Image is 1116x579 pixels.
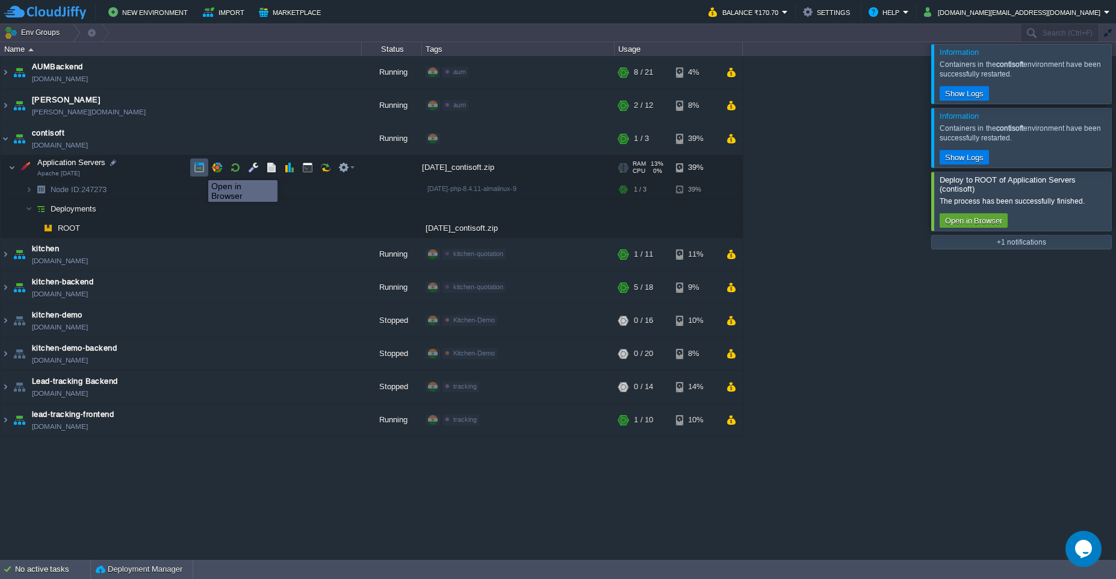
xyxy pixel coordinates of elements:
img: AMDAwAAAACH5BAEAAAAALAAAAAABAAEAAAICRAEAOw== [11,238,28,271]
a: kitchen-backend [32,276,93,288]
a: lead-tracking-frontend [32,408,114,421]
b: contisoft [996,124,1023,133]
iframe: chat widget [1065,531,1104,567]
span: tracking [453,416,477,423]
div: 10% [676,404,715,436]
span: tracking [453,383,477,390]
div: 5 / 18 [634,271,653,304]
button: Import [203,5,248,19]
a: Application ServersApache [DATE] [36,158,107,167]
span: 247273 [49,184,108,195]
button: Env Groups [4,24,64,41]
span: 13% [651,160,663,167]
div: 8 / 21 [634,56,653,89]
button: Deployment Manager [96,563,182,575]
div: 2 / 12 [634,89,653,122]
span: CPU [633,167,645,175]
img: AMDAwAAAACH5BAEAAAAALAAAAAABAAEAAAICRAEAOw== [11,337,28,370]
button: Help [869,5,903,19]
img: AMDAwAAAACH5BAEAAAAALAAAAAABAAEAAAICRAEAOw== [33,199,49,218]
img: AMDAwAAAACH5BAEAAAAALAAAAAABAAEAAAICRAEAOw== [11,89,28,122]
img: AMDAwAAAACH5BAEAAAAALAAAAAABAAEAAAICRAEAOw== [40,219,57,237]
span: aum [453,101,466,108]
span: Information [940,48,979,57]
img: AMDAwAAAACH5BAEAAAAALAAAAAABAAEAAAICRAEAOw== [1,56,10,89]
div: 39% [676,155,715,180]
div: Open in Browser [211,181,274,201]
span: Kitchen-Demo [453,316,495,324]
div: Stopped [362,337,422,370]
span: aum [453,68,466,75]
a: kitchen-demo-backend [32,342,117,354]
img: AMDAwAAAACH5BAEAAAAALAAAAAABAAEAAAICRAEAOw== [1,271,10,304]
a: [DOMAIN_NAME] [32,354,88,366]
img: AMDAwAAAACH5BAEAAAAALAAAAAABAAEAAAICRAEAOw== [1,89,10,122]
a: [PERSON_NAME][DOMAIN_NAME] [32,106,146,118]
button: [DOMAIN_NAME][EMAIL_ADDRESS][DOMAIN_NAME] [924,5,1104,19]
div: Status [362,42,421,56]
div: Running [362,89,422,122]
a: [DOMAIN_NAME] [32,73,88,85]
div: [DATE]_contisoft.zip [422,219,615,237]
span: Information [940,111,979,120]
div: 1 / 11 [634,238,653,271]
div: Stopped [362,371,422,403]
a: [DOMAIN_NAME] [32,139,88,151]
img: AMDAwAAAACH5BAEAAAAALAAAAAABAAEAAAICRAEAOw== [1,304,10,337]
a: ROOT [57,223,82,233]
div: 8% [676,89,715,122]
button: Settings [803,5,854,19]
div: No active tasks [15,560,90,579]
div: 4% [676,56,715,89]
a: [DOMAIN_NAME] [32,421,88,433]
div: Running [362,56,422,89]
div: 0 / 14 [634,371,653,403]
div: Containers in the environment have been successfully restarted. [940,124,1108,143]
img: AMDAwAAAACH5BAEAAAAALAAAAAABAAEAAAICRAEAOw== [11,56,28,89]
button: Show Logs [941,88,987,99]
a: AUMBackend [32,61,83,73]
div: Usage [615,42,742,56]
img: AMDAwAAAACH5BAEAAAAALAAAAAABAAEAAAICRAEAOw== [11,371,28,403]
button: New Environment [108,5,191,19]
a: [PERSON_NAME] [32,94,101,106]
div: 1 / 10 [634,404,653,436]
img: AMDAwAAAACH5BAEAAAAALAAAAAABAAEAAAICRAEAOw== [11,271,28,304]
button: +1 notifications [993,237,1050,248]
span: Kitchen-Demo [453,349,495,357]
img: AMDAwAAAACH5BAEAAAAALAAAAAABAAEAAAICRAEAOw== [28,48,34,51]
div: 0 / 16 [634,304,653,337]
span: kitchen-quotation [453,250,503,257]
div: Tags [423,42,614,56]
div: Stopped [362,304,422,337]
div: 14% [676,371,715,403]
img: AMDAwAAAACH5BAEAAAAALAAAAAABAAEAAAICRAEAOw== [8,155,16,180]
img: AMDAwAAAACH5BAEAAAAALAAAAAABAAEAAAICRAEAOw== [1,404,10,436]
a: [DOMAIN_NAME] [32,387,88,399]
div: 1 / 3 [634,180,646,199]
b: contisoft [996,60,1023,69]
img: AMDAwAAAACH5BAEAAAAALAAAAAABAAEAAAICRAEAOw== [25,199,33,218]
div: Running [362,271,422,304]
a: contisoft [32,127,64,139]
img: AMDAwAAAACH5BAEAAAAALAAAAAABAAEAAAICRAEAOw== [1,238,10,271]
div: 11% [676,238,715,271]
a: Deployments [49,204,98,214]
div: Containers in the environment have been successfully restarted. [940,60,1108,79]
div: Name [1,42,361,56]
div: 39% [676,122,715,155]
div: [DATE]_contisoft.zip [422,155,615,180]
img: AMDAwAAAACH5BAEAAAAALAAAAAABAAEAAAICRAEAOw== [1,122,10,155]
span: Node ID: [51,185,81,194]
img: CloudJiffy [4,5,86,20]
a: Lead-tracking Backend [32,375,118,387]
a: [DOMAIN_NAME] [32,288,88,300]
